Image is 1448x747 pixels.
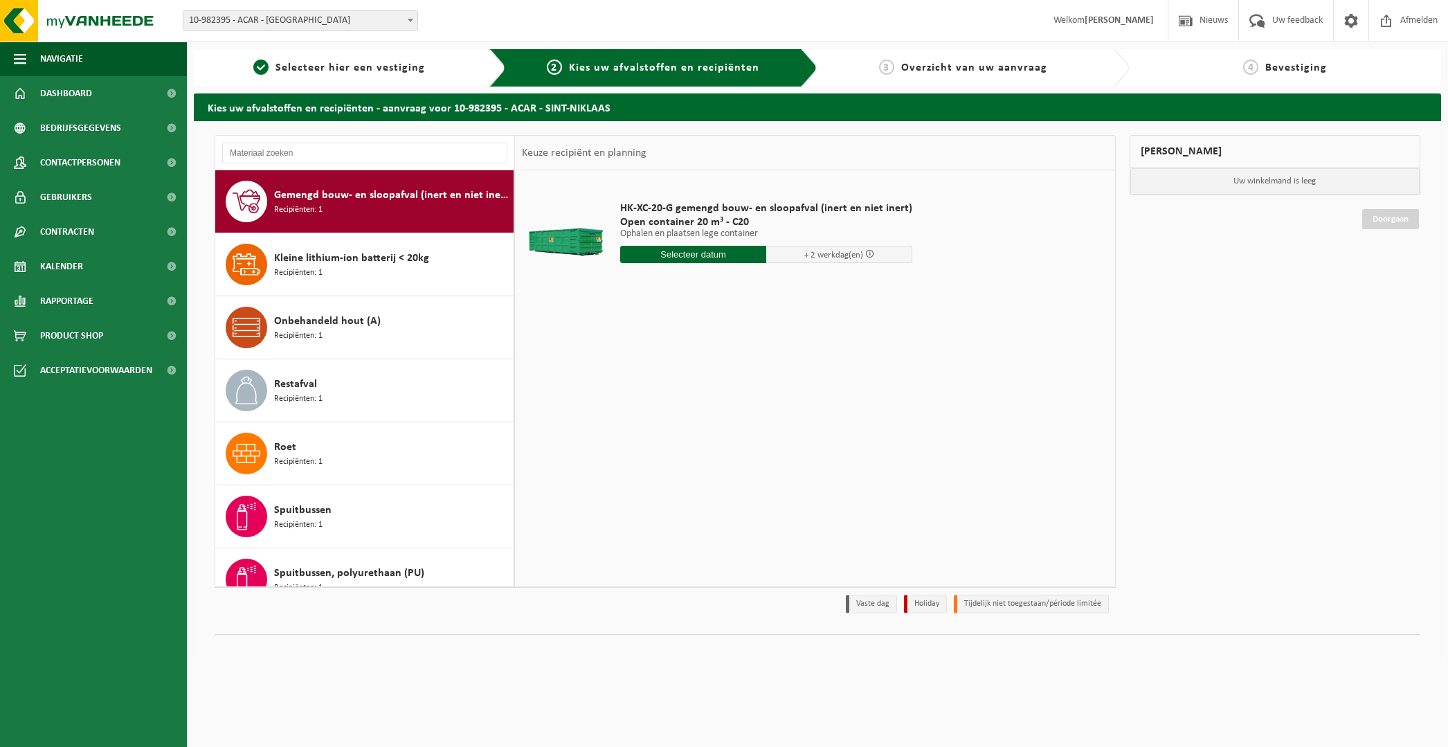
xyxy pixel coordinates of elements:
div: [PERSON_NAME] [1130,135,1421,168]
span: Open container 20 m³ - C20 [620,215,912,229]
span: 1 [253,60,269,75]
li: Tijdelijk niet toegestaan/période limitée [954,595,1109,613]
div: Keuze recipiënt en planning [515,136,653,170]
span: Spuitbussen, polyurethaan (PU) [274,565,424,582]
span: Acceptatievoorwaarden [40,353,152,388]
span: 10-982395 - ACAR - SINT-NIKLAAS [183,11,417,30]
span: 4 [1243,60,1258,75]
span: + 2 werkdag(en) [804,251,863,260]
span: Bedrijfsgegevens [40,111,121,145]
span: Kies uw afvalstoffen en recipiënten [569,62,759,73]
button: Spuitbussen Recipiënten: 1 [215,485,514,548]
span: 2 [547,60,562,75]
button: Kleine lithium-ion batterij < 20kg Recipiënten: 1 [215,233,514,296]
span: Gebruikers [40,180,92,215]
p: Uw winkelmand is leeg [1130,168,1420,195]
span: Gemengd bouw- en sloopafval (inert en niet inert) [274,187,510,204]
button: Restafval Recipiënten: 1 [215,359,514,422]
span: Kalender [40,249,83,284]
li: Holiday [904,595,947,613]
span: Rapportage [40,284,93,318]
span: Spuitbussen [274,502,332,519]
input: Materiaal zoeken [222,143,507,163]
span: Product Shop [40,318,103,353]
span: Dashboard [40,76,92,111]
span: Overzicht van uw aanvraag [901,62,1047,73]
span: Onbehandeld hout (A) [274,313,381,330]
span: Recipiënten: 1 [274,393,323,406]
strong: [PERSON_NAME] [1085,15,1154,26]
span: HK-XC-20-G gemengd bouw- en sloopafval (inert en niet inert) [620,201,912,215]
span: 10-982395 - ACAR - SINT-NIKLAAS [183,10,418,31]
button: Gemengd bouw- en sloopafval (inert en niet inert) Recipiënten: 1 [215,170,514,233]
span: Recipiënten: 1 [274,456,323,469]
span: Recipiënten: 1 [274,267,323,280]
input: Selecteer datum [620,246,766,263]
span: Restafval [274,376,317,393]
button: Spuitbussen, polyurethaan (PU) Recipiënten: 1 [215,548,514,611]
a: 1Selecteer hier een vestiging [201,60,478,76]
span: Selecteer hier een vestiging [275,62,425,73]
p: Ophalen en plaatsen lege container [620,229,912,239]
span: Recipiënten: 1 [274,519,323,532]
span: 3 [879,60,894,75]
li: Vaste dag [846,595,897,613]
button: Roet Recipiënten: 1 [215,422,514,485]
span: Kleine lithium-ion batterij < 20kg [274,250,429,267]
span: Recipiënten: 1 [274,204,323,217]
span: Recipiënten: 1 [274,582,323,595]
span: Contactpersonen [40,145,120,180]
h2: Kies uw afvalstoffen en recipiënten - aanvraag voor 10-982395 - ACAR - SINT-NIKLAAS [194,93,1441,120]
a: Doorgaan [1362,209,1419,229]
span: Recipiënten: 1 [274,330,323,343]
button: Onbehandeld hout (A) Recipiënten: 1 [215,296,514,359]
span: Navigatie [40,42,83,76]
span: Roet [274,439,296,456]
span: Contracten [40,215,94,249]
span: Bevestiging [1265,62,1327,73]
